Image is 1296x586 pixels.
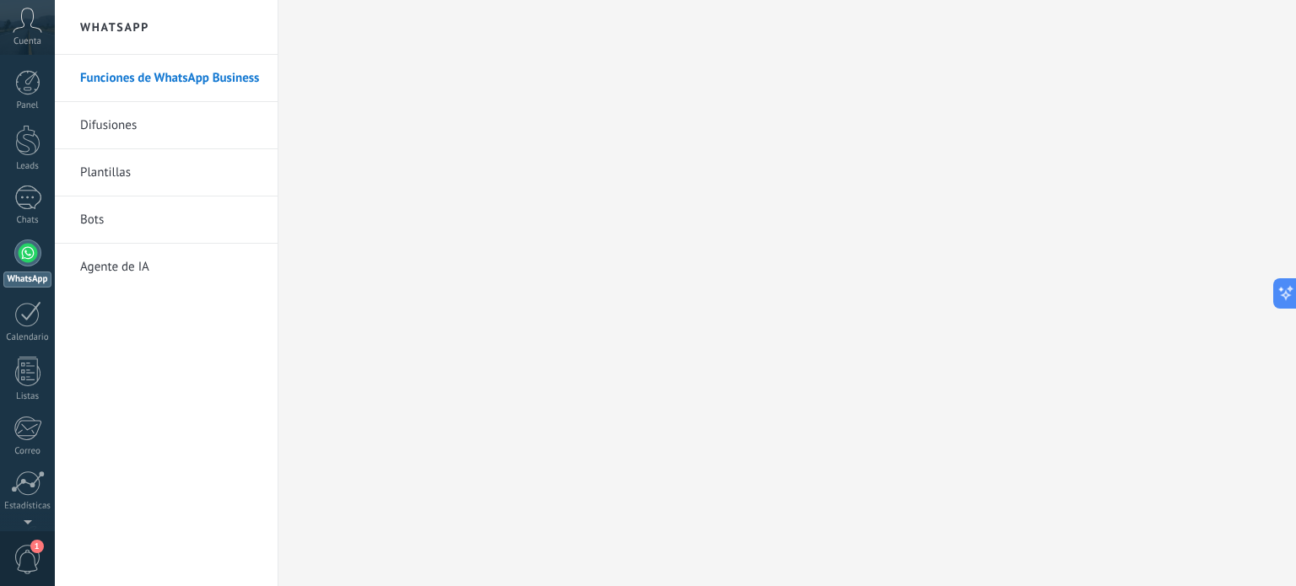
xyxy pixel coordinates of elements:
[3,501,52,512] div: Estadísticas
[80,102,261,149] a: Difusiones
[13,36,41,47] span: Cuenta
[80,196,261,244] a: Bots
[3,332,52,343] div: Calendario
[3,161,52,172] div: Leads
[3,100,52,111] div: Panel
[30,540,44,553] span: 1
[55,244,278,290] li: Agente de IA
[80,244,261,291] a: Agente de IA
[3,446,52,457] div: Correo
[55,196,278,244] li: Bots
[3,271,51,288] div: WhatsApp
[3,215,52,226] div: Chats
[55,102,278,149] li: Difusiones
[55,55,278,102] li: Funciones de WhatsApp Business
[3,391,52,402] div: Listas
[55,149,278,196] li: Plantillas
[80,149,261,196] a: Plantillas
[80,55,261,102] a: Funciones de WhatsApp Business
